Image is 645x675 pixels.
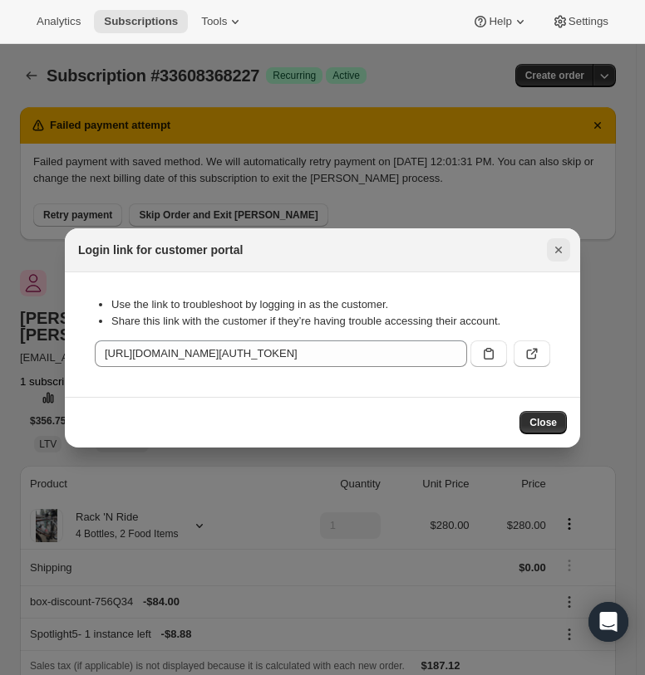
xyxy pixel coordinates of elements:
[37,15,81,28] span: Analytics
[27,10,91,33] button: Analytics
[588,602,628,642] div: Open Intercom Messenger
[569,15,608,28] span: Settings
[489,15,511,28] span: Help
[191,10,254,33] button: Tools
[462,10,538,33] button: Help
[104,15,178,28] span: Subscriptions
[519,411,567,434] button: Close
[201,15,227,28] span: Tools
[78,242,243,258] h2: Login link for customer portal
[547,238,570,262] button: Close
[111,296,550,313] li: Use the link to troubleshoot by logging in as the customer.
[94,10,188,33] button: Subscriptions
[111,313,550,330] li: Share this link with the customer if they’re having trouble accessing their account.
[542,10,618,33] button: Settings
[529,416,557,429] span: Close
